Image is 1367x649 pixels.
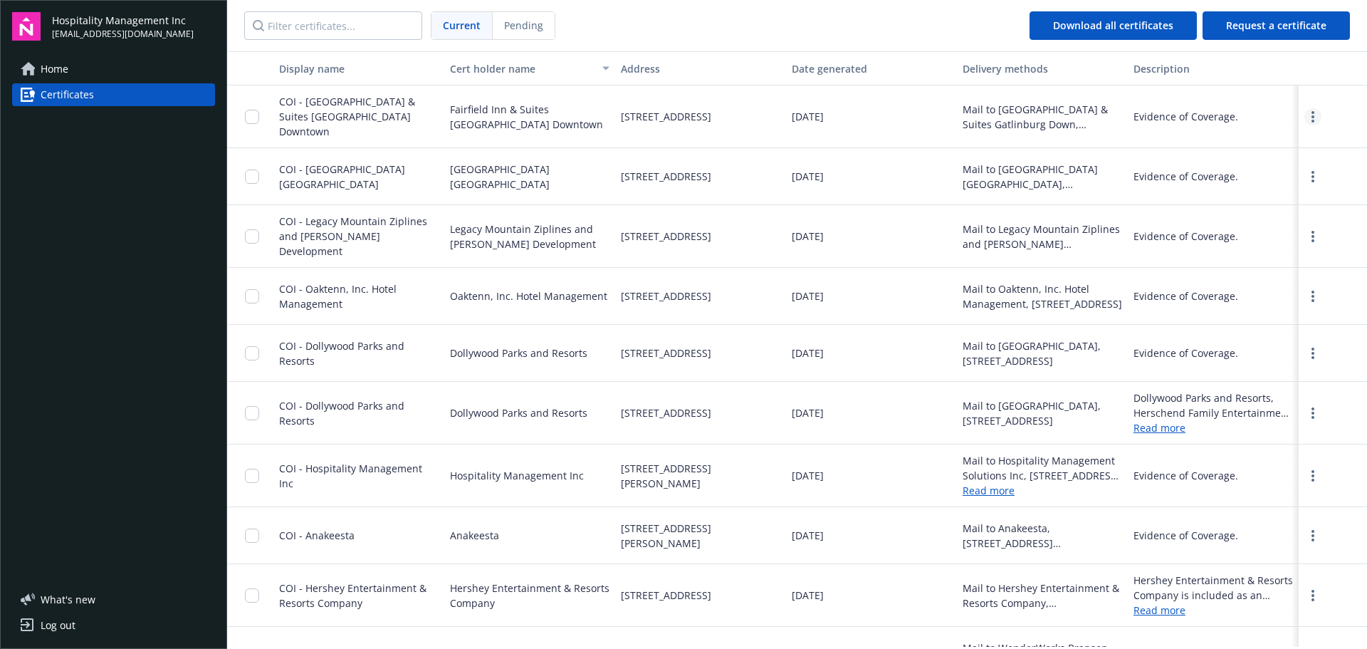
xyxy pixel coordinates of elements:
span: [DATE] [792,468,824,483]
span: Oaktenn, Inc. Hotel Management [450,289,607,303]
span: [STREET_ADDRESS] [621,169,711,184]
input: Toggle Row Selected [245,289,259,303]
span: Hospitality Management Inc [52,13,194,28]
a: Certificates [12,83,215,106]
span: Home [41,58,68,81]
span: [DATE] [792,528,824,543]
span: Anakeesta [450,528,499,543]
input: Toggle Row Selected [245,110,259,124]
span: [DATE] [792,588,824,603]
a: Home [12,58,215,81]
img: navigator-logo.svg [12,12,41,41]
input: Toggle Row Selected [245,170,259,184]
a: Read more [1133,420,1293,435]
span: COI - Anakeesta [279,529,355,542]
div: Display name [279,61,439,76]
div: Mail to [GEOGRAPHIC_DATA], [STREET_ADDRESS] [963,398,1122,428]
span: COI - Hershey Entertainment & Resorts Company [279,581,426,610]
span: [GEOGRAPHIC_DATA] [GEOGRAPHIC_DATA] [450,162,609,192]
span: [EMAIL_ADDRESS][DOMAIN_NAME] [52,28,194,41]
input: Toggle Row Selected [245,229,259,244]
span: [STREET_ADDRESS][PERSON_NAME] [621,521,780,551]
span: Pending [493,12,555,39]
span: [STREET_ADDRESS] [621,405,711,420]
span: Hershey Entertainment & Resorts Company [450,581,609,611]
a: Read more [1133,603,1293,618]
div: Evidence of Coverage. [1133,289,1238,303]
span: COI - Hospitality Management Inc [279,462,422,490]
span: COI - Dollywood Parks and Resorts [279,339,404,368]
a: more [1304,108,1321,125]
div: Evidence of Coverage. [1133,346,1238,360]
a: more [1304,527,1321,544]
span: Hospitality Management Inc [450,468,584,483]
span: [STREET_ADDRESS] [621,289,711,303]
span: Request a certificate [1226,19,1326,32]
input: Toggle Row Selected [245,469,259,483]
span: COI - Legacy Mountain Ziplines and [PERSON_NAME] Development [279,214,427,258]
div: Dollywood Parks and Resorts, Herschend Family Entertainment Corporation and Its subsidiaries, off... [1133,390,1293,420]
div: Mail to Legacy Mountain Ziplines and [PERSON_NAME] Development, [STREET_ADDRESS] [963,222,1122,251]
span: [DATE] [792,289,824,303]
button: What's new [12,592,118,607]
span: Dollywood Parks and Resorts [450,405,587,420]
a: more [1304,345,1321,362]
button: Request a certificate [1203,11,1350,40]
a: more [1304,228,1321,245]
span: COI - Oaktenn, Inc. Hotel Management [279,282,397,311]
span: Fairfield Inn & Suites [GEOGRAPHIC_DATA] Downtown [450,102,609,132]
input: Toggle Row Selected [245,529,259,543]
div: Mail to Anakeesta, [STREET_ADDRESS][PERSON_NAME] [963,521,1122,551]
div: Hershey Entertainment & Resorts Company is included as an additional insured as required by a wri... [1133,573,1293,603]
span: Download all certificates [1053,19,1173,32]
span: What ' s new [41,592,95,607]
button: Hospitality Management Inc[EMAIL_ADDRESS][DOMAIN_NAME] [52,12,215,41]
span: Dollywood Parks and Resorts [450,346,587,360]
span: [DATE] [792,405,824,420]
span: [STREET_ADDRESS] [621,588,711,603]
div: Log out [41,614,75,637]
div: Address [621,61,780,76]
a: more [1304,288,1321,305]
a: more [1304,587,1321,604]
span: Current [443,18,481,33]
div: Mail to [GEOGRAPHIC_DATA] [GEOGRAPHIC_DATA], [STREET_ADDRESS] [963,162,1122,192]
span: Pending [504,18,543,33]
span: COI - [GEOGRAPHIC_DATA] & Suites [GEOGRAPHIC_DATA] Downtown [279,95,415,138]
div: Evidence of Coverage. [1133,229,1238,244]
span: [STREET_ADDRESS] [621,109,711,124]
span: Legacy Mountain Ziplines and [PERSON_NAME] Development [450,222,609,251]
input: Filter certificates... [244,11,422,40]
button: Date generated [786,51,957,85]
button: Display name [273,51,444,85]
div: Mail to Hershey Entertainment & Resorts Company, [STREET_ADDRESS] [963,581,1122,611]
input: Toggle Row Selected [245,406,259,420]
a: more [1304,467,1321,484]
div: Mail to [GEOGRAPHIC_DATA], [STREET_ADDRESS] [963,338,1122,368]
span: COI - Dollywood Parks and Resorts [279,399,404,427]
span: [DATE] [792,169,824,184]
span: [STREET_ADDRESS][PERSON_NAME] [621,461,780,491]
a: Read more [963,484,1015,497]
a: more [1304,168,1321,185]
input: Toggle Row Selected [245,588,259,603]
div: Date generated [792,61,951,76]
div: Cert holder name [450,61,594,76]
div: Description [1133,61,1293,76]
a: more [1304,405,1321,422]
span: [DATE] [792,109,824,124]
span: [DATE] [792,229,824,244]
div: Mail to [GEOGRAPHIC_DATA] & Suites Gatlinburg Down, [STREET_ADDRESS] [963,102,1122,132]
div: Evidence of Coverage. [1133,528,1238,543]
button: Address [615,51,786,85]
input: Toggle Row Selected [245,346,259,360]
span: [STREET_ADDRESS] [621,346,711,360]
button: Description [1128,51,1299,85]
span: COI - [GEOGRAPHIC_DATA] [GEOGRAPHIC_DATA] [279,162,405,191]
span: [STREET_ADDRESS] [621,229,711,244]
div: Evidence of Coverage. [1133,109,1238,124]
button: Delivery methods [957,51,1128,85]
span: Certificates [41,83,94,106]
div: Evidence of Coverage. [1133,169,1238,184]
div: Mail to Oaktenn, Inc. Hotel Management, [STREET_ADDRESS] [963,281,1122,311]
